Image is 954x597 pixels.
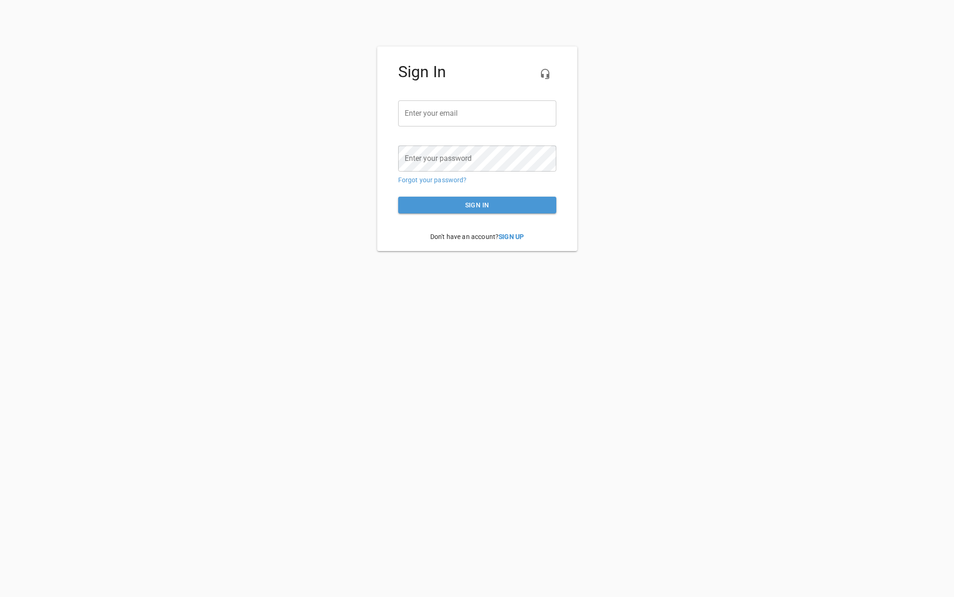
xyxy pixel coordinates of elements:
a: Sign Up [499,233,524,240]
h4: Sign In [398,63,556,81]
button: Sign in [398,197,556,214]
span: Sign in [406,199,549,211]
button: Live Chat [534,63,556,85]
a: Forgot your password? [398,176,467,184]
p: Don't have an account? [398,225,556,249]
